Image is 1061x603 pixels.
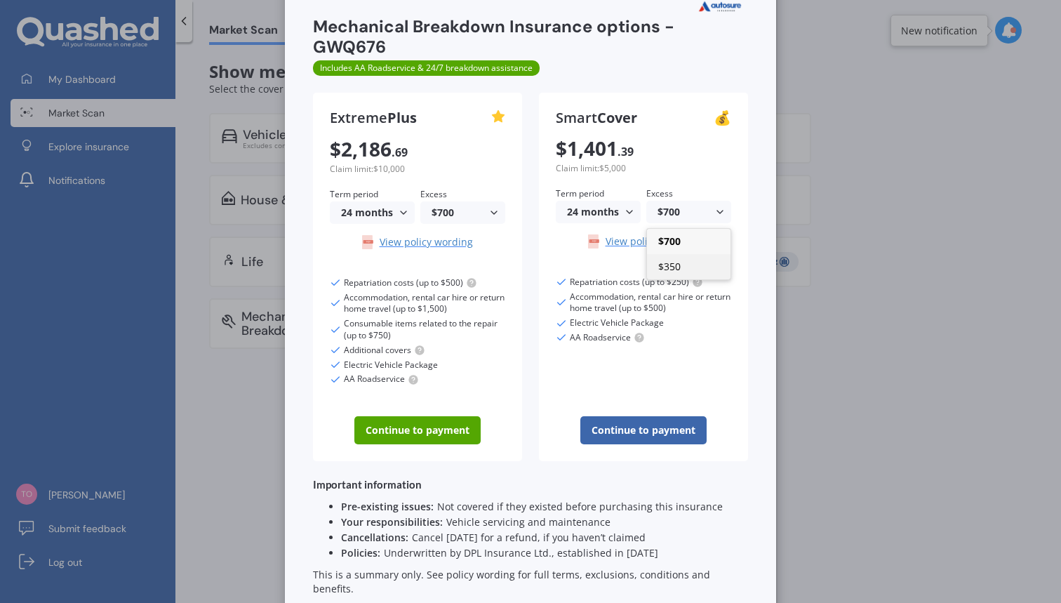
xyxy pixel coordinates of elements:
[556,164,731,173] small: Claim limit: $5,000
[330,190,415,199] label: Term period
[341,517,748,527] li: Vehicle servicing and maintenance
[658,234,681,248] span: $700
[330,277,505,289] div: Repatriation costs (up to $500)
[330,292,505,316] div: Accommodation, rental car hire or return home travel (up to $1,500)
[556,190,641,198] label: Term period
[330,318,505,342] div: Consumable items related to the repair (up to $750)
[556,138,731,159] h1: $ 1,401
[597,108,637,127] b: Cover
[341,533,748,543] li: Cancel [DATE] for a refund, if you haven’t claimed
[658,260,681,273] span: $350
[330,235,505,249] a: View policy wording
[330,359,505,371] div: Electric Vehicle Package
[556,332,731,344] div: AA Roadservice
[556,317,731,329] div: Electric Vehicle Package
[556,234,731,249] a: View policy wording
[313,17,748,58] h2: Mechanical Breakdown Insurance options - GWQ676
[313,478,748,491] h4: Important information
[341,548,748,558] li: Underwritten by DPL Insurance Ltd., established in [DATE]
[313,60,540,76] span: Includes AA Roadservice & 24/7 breakdown assistance
[341,531,408,544] span: Cancellations:
[387,108,417,127] b: Plus
[658,207,714,217] div: $700
[330,110,417,126] span: Extreme
[556,110,637,126] span: Smart
[313,568,748,596] p: This is a summary only. See policy wording for full terms, exclusions, conditions and benefits.
[354,416,481,444] button: Continue to payment
[556,291,731,315] div: Accommodation, rental car hire or return home travel (up to $500)
[330,138,505,159] h1: $ 2,186
[567,207,624,217] div: 24 months
[341,546,380,559] span: Policies:
[341,502,748,512] li: Not covered if they existed before purchasing this insurance
[330,165,505,173] small: Claim limit: $10,000
[714,110,731,126] div: 💰
[392,145,408,160] span: . 69
[341,515,443,529] span: Your responsibilities:
[341,500,434,513] span: Pre-existing issues:
[330,345,505,357] div: Additional covers
[618,144,634,159] span: . 39
[432,208,488,218] div: $700
[341,208,398,218] div: 24 months
[646,190,731,198] label: Excess
[330,373,505,385] div: AA Roadservice
[556,277,731,289] div: Repatriation costs (up to $250)
[420,190,505,199] label: Excess
[580,416,707,444] button: Continue to payment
